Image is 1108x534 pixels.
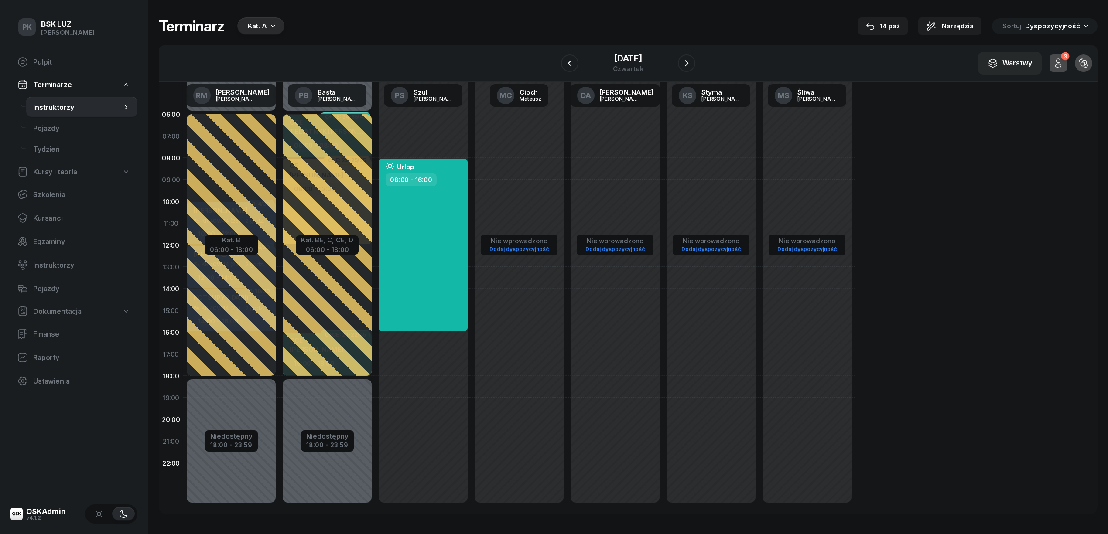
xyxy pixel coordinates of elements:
[384,84,462,107] a: PSSzul[PERSON_NAME]
[992,18,1098,34] button: Sortuj Dyspozycyjność
[701,96,743,102] div: [PERSON_NAME]
[10,162,137,181] a: Kursy i teoria
[186,84,277,107] a: RM[PERSON_NAME][PERSON_NAME]
[678,235,744,255] button: Nie wprowadzonoDodaj dyspozycyjność
[301,244,353,253] div: 06:00 - 18:00
[613,54,644,63] div: [DATE]
[159,147,183,169] div: 08:00
[26,508,66,515] div: OSKAdmin
[159,343,183,365] div: 17:00
[397,163,414,170] span: Urlop
[582,244,648,254] a: Dodaj dyspozycyjność
[159,321,183,343] div: 16:00
[288,84,366,107] a: PBBasta[PERSON_NAME]
[866,21,900,31] div: 14 paź
[499,92,512,99] span: MC
[797,96,839,102] div: [PERSON_NAME]
[988,58,1032,68] div: Warstwy
[33,81,72,89] span: Terminarze
[159,365,183,387] div: 18:00
[978,52,1042,75] button: Warstwy
[942,21,974,31] span: Narzędzia
[210,236,253,253] button: Kat. B06:00 - 18:00
[159,387,183,408] div: 19:00
[210,433,253,439] div: Niedostępny
[159,278,183,299] div: 14:00
[248,21,267,31] div: Kat. A
[210,431,253,450] button: Niedostępny18:00 - 23:59
[414,96,455,102] div: [PERSON_NAME]
[33,354,130,362] span: Raporty
[306,431,349,450] button: Niedostępny18:00 - 23:59
[306,439,349,449] div: 18:00 - 23:59
[210,439,253,449] div: 18:00 - 23:59
[797,89,839,95] div: Śliwa
[33,330,130,338] span: Finanse
[159,408,183,430] div: 20:00
[10,255,137,276] a: Instruktorzy
[318,89,359,95] div: Basta
[33,145,130,153] span: Tydzień
[33,190,130,199] span: Szkolenia
[159,125,183,147] div: 07:00
[486,235,552,255] button: Nie wprowadzonoDodaj dyspozycyjność
[581,92,591,99] span: DA
[10,75,137,94] a: Terminarze
[395,92,404,99] span: PS
[210,244,253,253] div: 06:00 - 18:00
[235,17,284,35] button: Kat. A
[159,234,183,256] div: 12:00
[858,17,908,35] button: 14 paź
[678,237,744,245] div: Nie wprowadzono
[10,302,137,321] a: Dokumentacja
[33,58,130,66] span: Pulpit
[582,237,648,245] div: Nie wprowadzono
[600,89,653,95] div: [PERSON_NAME]
[520,96,541,102] div: Mateusz
[318,96,359,102] div: [PERSON_NAME]
[159,452,183,474] div: 22:00
[1025,22,1080,30] span: Dyspozycyjność
[386,173,437,186] div: 08:00 - 16:00
[486,244,552,254] a: Dodaj dyspozycyjność
[414,89,455,95] div: Szul
[918,17,981,35] button: Narzędzia
[159,212,183,234] div: 11:00
[159,103,183,125] div: 06:00
[26,515,66,520] div: v4.1.2
[600,96,642,102] div: [PERSON_NAME]
[26,118,137,139] a: Pojazdy
[1002,22,1023,30] span: Sortuj
[41,29,95,37] div: [PERSON_NAME]
[33,103,122,112] span: Instruktorzy
[490,84,548,107] a: MCCiochMateusz
[159,18,224,34] h1: Terminarz
[159,190,183,212] div: 10:00
[778,92,790,99] span: MŚ
[10,51,137,72] a: Pulpit
[570,84,660,107] a: DA[PERSON_NAME][PERSON_NAME]
[613,65,644,72] div: czwartek
[10,508,23,520] img: logo-xs@2x.png
[159,430,183,452] div: 21:00
[774,237,840,245] div: Nie wprowadzono
[26,139,137,160] a: Tydzień
[683,92,693,99] span: KS
[216,89,270,95] div: [PERSON_NAME]
[10,347,137,368] a: Raporty
[678,244,744,254] a: Dodaj dyspozycyjność
[159,169,183,190] div: 09:00
[306,433,349,439] div: Niedostępny
[26,97,137,118] a: Instruktorzy
[159,256,183,278] div: 13:00
[33,307,82,316] span: Dokumentacja
[701,89,743,95] div: Styrna
[1050,54,1067,72] button: 3
[10,184,137,205] a: Szkolenia
[774,235,840,255] button: Nie wprowadzonoDodaj dyspozycyjność
[768,84,846,107] a: MŚŚliwa[PERSON_NAME]
[1061,52,1069,60] div: 3
[301,236,353,244] div: Kat. BE, C, CE, D
[774,244,840,254] a: Dodaj dyspozycyjność
[582,235,648,255] button: Nie wprowadzonoDodaj dyspozycyjność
